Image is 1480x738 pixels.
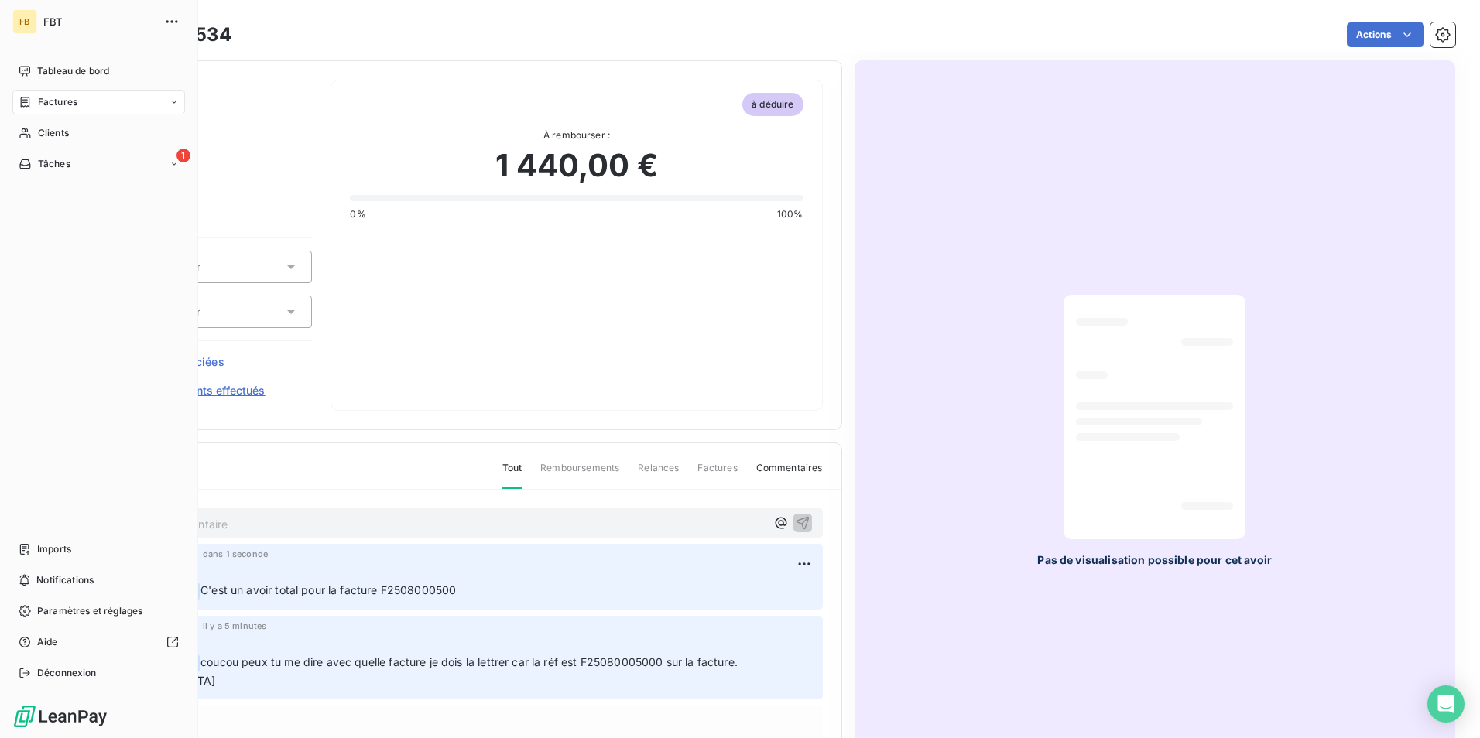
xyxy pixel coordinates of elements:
span: 0% [350,207,365,221]
span: 100% [777,207,803,221]
span: Pas de visualisation possible pour cet avoir [1037,552,1272,568]
span: Clients [38,126,69,140]
a: Aide [12,630,185,654]
span: Tableau de bord [37,64,109,78]
span: Factures [697,461,737,487]
span: Notifications [36,573,94,587]
span: Aide [37,635,58,649]
div: FB [12,9,37,34]
button: Actions [1347,22,1424,47]
span: Tout [502,461,522,489]
span: FBT [43,15,155,28]
span: Remboursements [540,461,619,487]
span: Déconnexion [37,666,97,680]
span: Relances [638,461,679,487]
div: Open Intercom Messenger [1427,685,1465,723]
img: Logo LeanPay [12,704,108,729]
span: il y a 5 minutes [203,621,266,630]
span: 1 440,00 € [495,142,658,189]
span: À rembourser : [350,128,803,142]
span: 1 [176,149,190,162]
span: Factures [38,95,77,109]
span: Tâches [38,157,70,171]
span: à déduire [742,93,803,116]
span: dans 1 seconde [203,549,268,559]
span: Commentaires [756,461,823,487]
span: Imports [37,542,71,556]
span: Paramètres et réglages [37,604,142,618]
span: C'est un avoir total pour la facture F2508000500 [200,583,456,596]
span: coucou peux tu me dire avec quelle facture je dois la lettrer car la réf est F25080005000 sur la ... [103,655,741,687]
